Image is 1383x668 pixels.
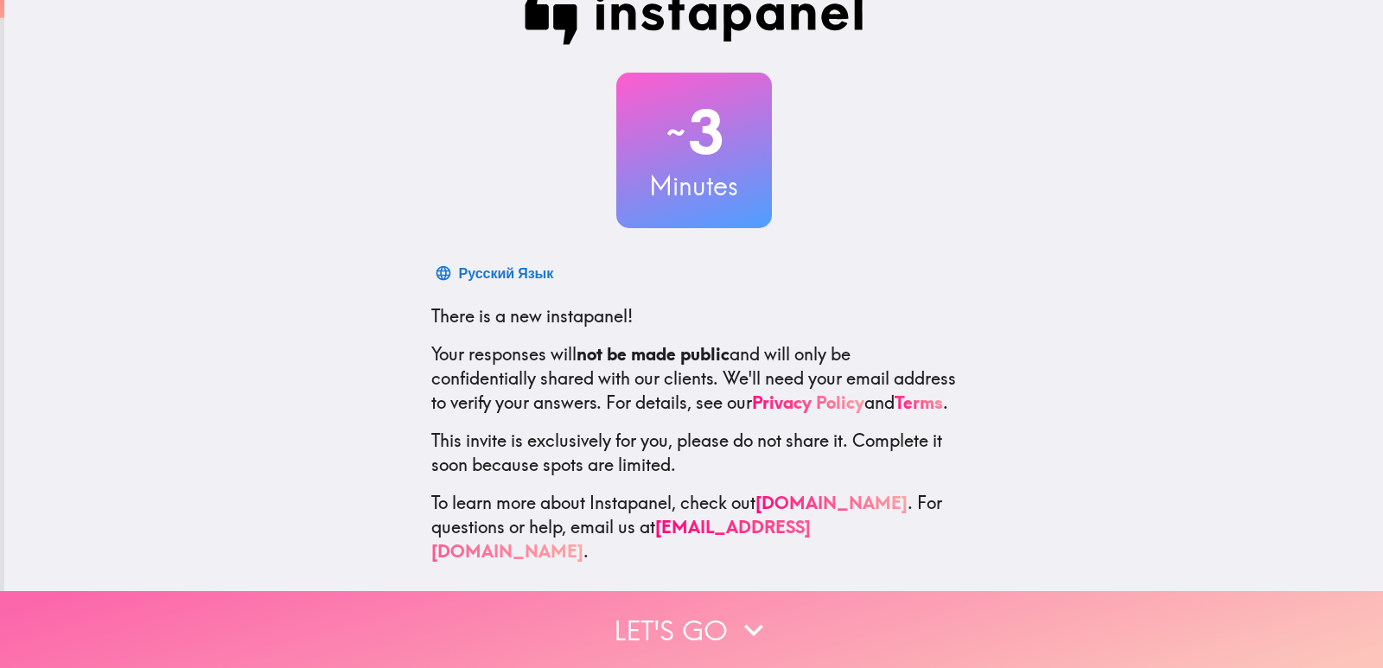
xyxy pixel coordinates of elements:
[431,305,633,327] span: There is a new instapanel!
[664,106,688,158] span: ~
[431,256,561,290] button: Русский Язык
[431,342,957,415] p: Your responses will and will only be confidentially shared with our clients. We'll need your emai...
[755,492,908,513] a: [DOMAIN_NAME]
[431,516,811,562] a: [EMAIL_ADDRESS][DOMAIN_NAME]
[616,168,772,204] h3: Minutes
[431,429,957,477] p: This invite is exclusively for you, please do not share it. Complete it soon because spots are li...
[577,343,730,365] b: not be made public
[459,261,554,285] div: Русский Язык
[895,391,943,413] a: Terms
[431,491,957,563] p: To learn more about Instapanel, check out . For questions or help, email us at .
[752,391,864,413] a: Privacy Policy
[616,97,772,168] h2: 3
